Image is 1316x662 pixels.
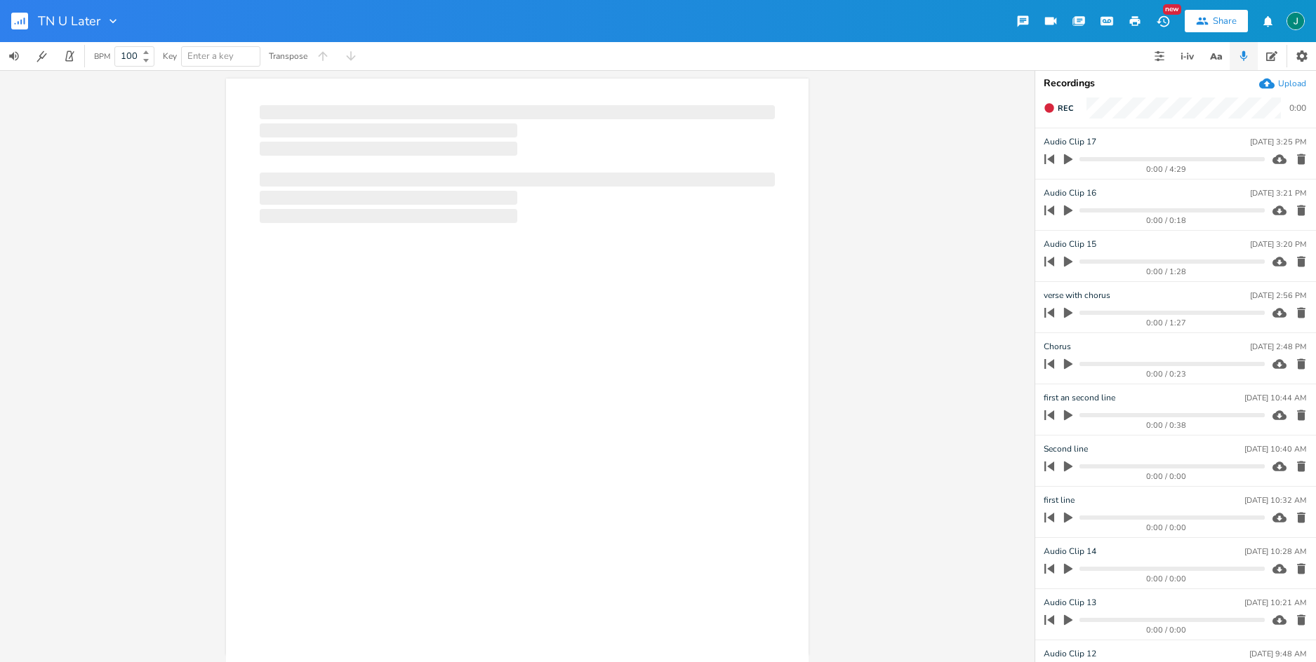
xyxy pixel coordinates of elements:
button: Share [1185,10,1248,32]
div: [DATE] 10:21 AM [1244,599,1306,607]
div: 0:00 / 0:00 [1068,626,1265,634]
div: 0:00 / 0:00 [1068,575,1265,583]
span: Audio Clip 15 [1044,238,1096,251]
img: Jim Rudolf [1287,12,1305,30]
div: 0:00 / 0:18 [1068,217,1265,224]
div: New [1163,4,1181,15]
div: [DATE] 3:21 PM [1250,189,1306,197]
span: Chorus [1044,340,1071,353]
button: Upload [1259,76,1306,91]
span: Audio Clip 14 [1044,545,1096,558]
div: [DATE] 2:56 PM [1250,292,1306,299]
div: 0:00 / 1:27 [1068,319,1265,327]
div: BPM [94,53,110,60]
div: [DATE] 10:28 AM [1244,548,1306,555]
div: 0:00 / 0:00 [1068,473,1265,480]
div: [DATE] 3:25 PM [1250,138,1306,146]
div: 0:00 [1289,104,1306,112]
span: first line [1044,494,1075,507]
div: Transpose [269,52,307,60]
span: Enter a key [187,50,234,62]
div: [DATE] 10:32 AM [1244,496,1306,504]
div: 0:00 / 0:23 [1068,370,1265,378]
button: New [1149,8,1177,34]
button: Rec [1038,97,1079,119]
div: [DATE] 2:48 PM [1250,343,1306,351]
div: Recordings [1044,79,1308,88]
span: Second line [1044,443,1088,456]
span: Audio Clip 12 [1044,647,1096,661]
div: 0:00 / 1:28 [1068,268,1265,276]
div: Share [1213,15,1237,27]
div: 0:00 / 0:00 [1068,524,1265,532]
span: Audio Clip 13 [1044,596,1096,609]
span: Audio Clip 16 [1044,187,1096,200]
div: [DATE] 10:44 AM [1244,394,1306,402]
div: Upload [1278,78,1306,89]
span: TN U Later [38,15,100,27]
span: Rec [1058,103,1073,114]
div: [DATE] 10:40 AM [1244,445,1306,453]
span: Audio Clip 17 [1044,135,1096,149]
div: [DATE] 9:48 AM [1249,650,1306,658]
div: [DATE] 3:20 PM [1250,241,1306,248]
span: first an second line [1044,391,1115,405]
div: 0:00 / 0:38 [1068,421,1265,429]
div: Key [163,52,177,60]
span: verse with chorus [1044,289,1110,302]
div: 0:00 / 4:29 [1068,165,1265,173]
